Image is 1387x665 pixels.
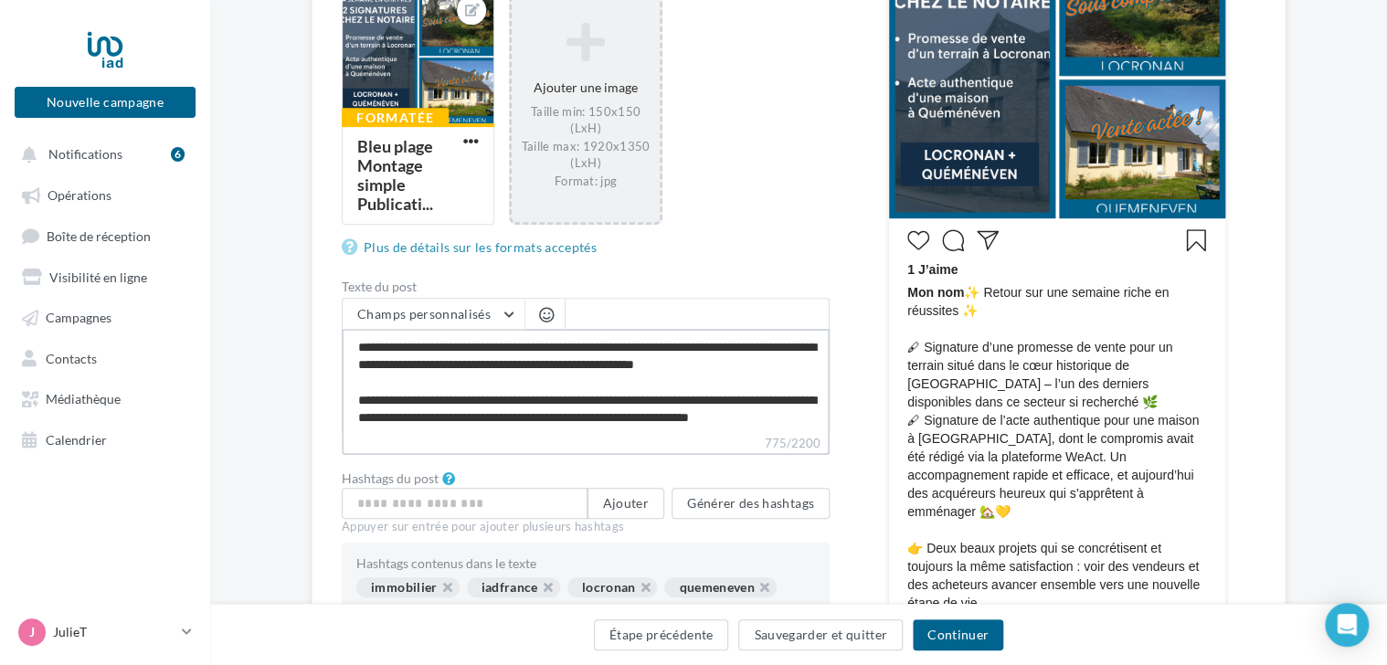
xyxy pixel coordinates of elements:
svg: Enregistrer [1185,229,1207,251]
button: Générer des hashtags [672,488,830,519]
span: Notifications [48,146,122,162]
svg: Commenter [942,229,964,251]
span: Visibilité en ligne [49,269,147,284]
button: Étape précédente [594,619,729,650]
span: Médiathèque [46,391,121,406]
button: Champs personnalisés [343,299,524,330]
div: Formatée [342,108,449,128]
button: Notifications 6 [11,137,192,170]
svg: Partager la publication [977,229,999,251]
div: Appuyer sur entrée pour ajouter plusieurs hashtags [342,519,830,535]
a: J JulieT [15,615,196,649]
div: locronan [567,577,658,597]
span: J [29,623,35,641]
a: Opérations [11,177,199,210]
span: Contacts [46,350,97,365]
label: Hashtags du post [342,472,439,485]
a: Contacts [11,341,199,374]
div: Hashtags contenus dans le texte [356,557,815,570]
span: Boîte de réception [47,227,151,243]
a: Campagnes [11,300,199,332]
div: immobilier [356,577,460,597]
div: 6 [171,147,185,162]
div: iadfrance [467,577,560,597]
span: Opérations [48,187,111,203]
a: Médiathèque [11,381,199,414]
span: Calendrier [46,431,107,447]
label: Texte du post [342,280,830,293]
p: JulieT [53,623,175,641]
span: Champs personnalisés [357,306,491,322]
a: Visibilité en ligne [11,259,199,292]
span: Mon nom [907,285,964,300]
button: Ajouter [588,488,664,519]
span: Campagnes [46,310,111,325]
button: Sauvegarder et quitter [738,619,903,650]
button: Continuer [913,619,1003,650]
a: Plus de détails sur les formats acceptés [342,237,604,259]
div: quemeneven [664,577,777,597]
svg: J’aime [907,229,929,251]
div: Bleu plage Montage simple Publicati... [357,136,433,214]
div: 1 J’aime [907,260,1207,283]
button: Nouvelle campagne [15,87,196,118]
div: Open Intercom Messenger [1325,603,1369,647]
a: Calendrier [11,422,199,455]
a: Boîte de réception [11,218,199,252]
label: 775/2200 [342,434,830,455]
